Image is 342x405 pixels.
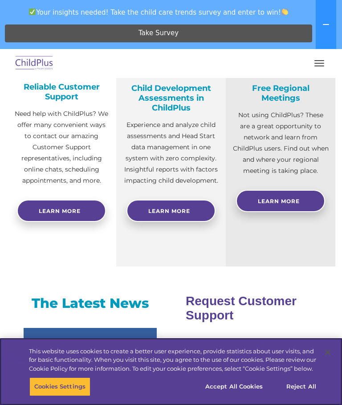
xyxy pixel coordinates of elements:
[318,343,338,362] button: Close
[126,200,216,222] a: Learn More
[200,377,268,396] button: Accept All Cookies
[232,110,329,176] p: Not using ChildPlus? These are a great opportunity to network and learn from ChildPlus users. Fin...
[148,208,190,214] span: Learn More
[138,25,179,41] span: Take Survey
[29,347,318,373] div: This website uses cookies to create a better user experience, provide statistics about user visit...
[5,25,312,42] a: Take Survey
[273,377,329,396] button: Reject All
[17,200,106,222] a: Learn more
[236,190,325,212] a: Learn More
[232,83,329,103] h4: Free Regional Meetings
[29,8,36,15] img: ✅
[123,119,219,186] p: Experience and analyze child assessments and Head Start data management in one system with zero c...
[39,208,81,214] span: Learn more
[13,53,55,74] img: ChildPlus by Procare Solutions
[13,82,110,102] h4: Reliable Customer Support
[13,108,110,186] p: Need help with ChildPlus? We offer many convenient ways to contact our amazing Customer Support r...
[258,198,300,205] span: Learn More
[29,377,90,396] button: Cookies Settings
[281,8,288,15] img: 👏
[123,83,219,113] h4: Child Development Assessments in ChildPlus
[4,4,314,21] span: Your insights needed! Take the child care trends survey and enter to win!
[24,295,157,312] h3: The Latest News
